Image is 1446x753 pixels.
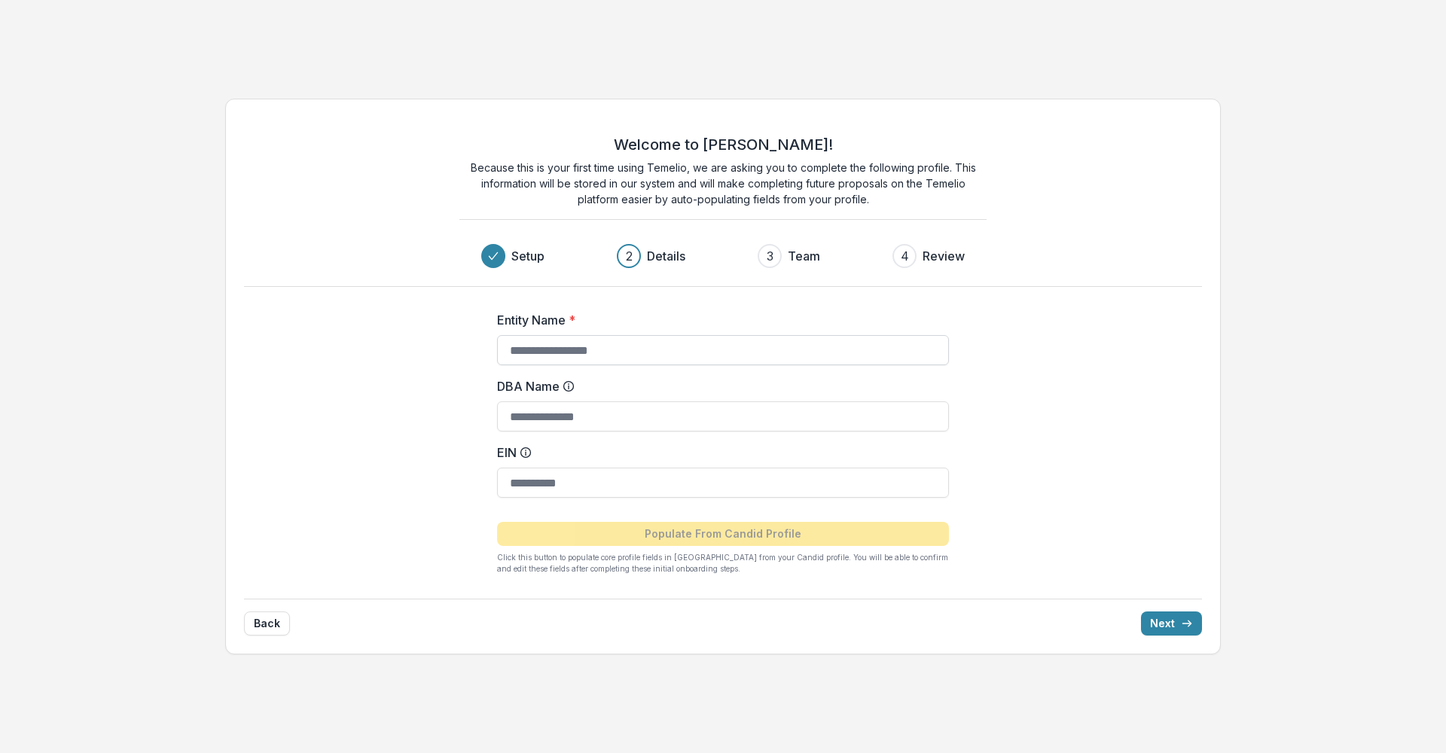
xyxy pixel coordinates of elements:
[767,247,773,265] div: 3
[511,247,545,265] h3: Setup
[497,311,940,329] label: Entity Name
[497,552,949,575] p: Click this button to populate core profile fields in [GEOGRAPHIC_DATA] from your Candid profile. ...
[614,136,833,154] h2: Welcome to [PERSON_NAME]!
[1141,611,1202,636] button: Next
[497,444,940,462] label: EIN
[626,247,633,265] div: 2
[459,160,987,207] p: Because this is your first time using Temelio, we are asking you to complete the following profil...
[481,244,965,268] div: Progress
[497,377,940,395] label: DBA Name
[901,247,909,265] div: 4
[923,247,965,265] h3: Review
[244,611,290,636] button: Back
[497,522,949,546] button: Populate From Candid Profile
[647,247,685,265] h3: Details
[788,247,820,265] h3: Team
